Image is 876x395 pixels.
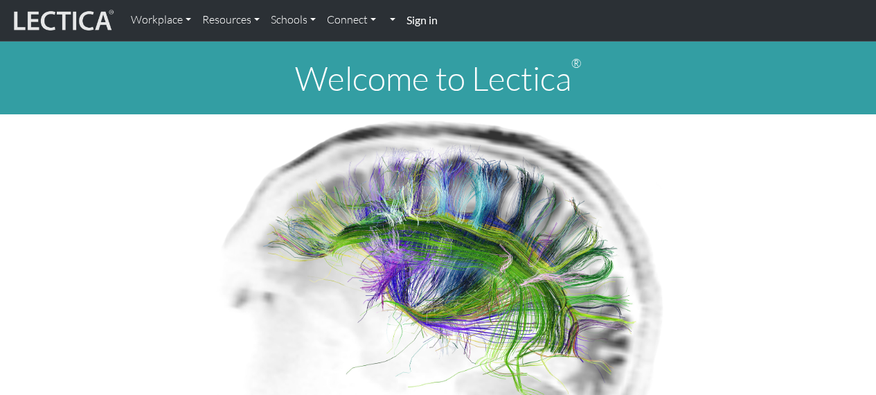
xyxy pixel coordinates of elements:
[10,8,114,34] img: lecticalive
[197,6,265,35] a: Resources
[125,6,197,35] a: Workplace
[321,6,382,35] a: Connect
[265,6,321,35] a: Schools
[401,6,443,35] a: Sign in
[571,55,582,71] sup: ®
[406,13,438,26] strong: Sign in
